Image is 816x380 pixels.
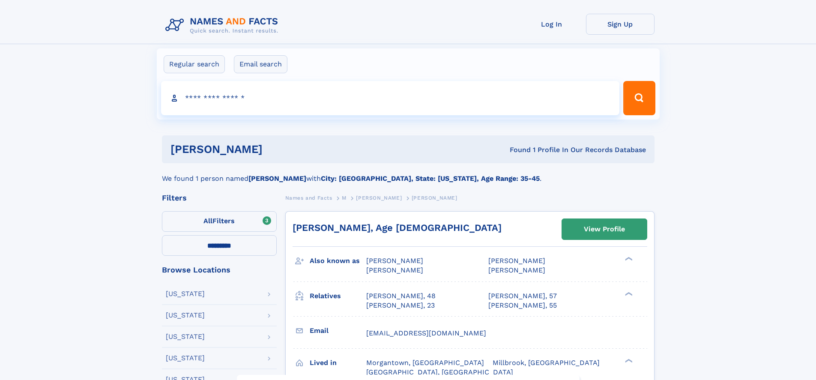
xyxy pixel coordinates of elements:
[248,174,306,183] b: [PERSON_NAME]
[623,256,633,262] div: ❯
[488,257,545,265] span: [PERSON_NAME]
[412,195,457,201] span: [PERSON_NAME]
[366,329,486,337] span: [EMAIL_ADDRESS][DOMAIN_NAME]
[366,266,423,274] span: [PERSON_NAME]
[166,333,205,340] div: [US_STATE]
[562,219,647,239] a: View Profile
[386,145,646,155] div: Found 1 Profile In Our Records Database
[166,290,205,297] div: [US_STATE]
[623,291,633,296] div: ❯
[310,356,366,370] h3: Lived in
[234,55,287,73] label: Email search
[166,355,205,362] div: [US_STATE]
[356,192,402,203] a: [PERSON_NAME]
[162,163,655,184] div: We found 1 person named with .
[342,195,347,201] span: M
[366,301,435,310] a: [PERSON_NAME], 23
[203,217,212,225] span: All
[166,312,205,319] div: [US_STATE]
[162,14,285,37] img: Logo Names and Facts
[366,291,436,301] a: [PERSON_NAME], 48
[310,323,366,338] h3: Email
[366,359,484,367] span: Morgantown, [GEOGRAPHIC_DATA]
[162,211,277,232] label: Filters
[356,195,402,201] span: [PERSON_NAME]
[623,358,633,363] div: ❯
[162,194,277,202] div: Filters
[623,81,655,115] button: Search Button
[366,257,423,265] span: [PERSON_NAME]
[285,192,332,203] a: Names and Facts
[164,55,225,73] label: Regular search
[293,222,502,233] a: [PERSON_NAME], Age [DEMOGRAPHIC_DATA]
[161,81,620,115] input: search input
[488,301,557,310] a: [PERSON_NAME], 55
[366,368,513,376] span: [GEOGRAPHIC_DATA], [GEOGRAPHIC_DATA]
[586,14,655,35] a: Sign Up
[488,266,545,274] span: [PERSON_NAME]
[584,219,625,239] div: View Profile
[488,291,557,301] a: [PERSON_NAME], 57
[170,144,386,155] h1: [PERSON_NAME]
[310,254,366,268] h3: Also known as
[342,192,347,203] a: M
[310,289,366,303] h3: Relatives
[493,359,600,367] span: Millbrook, [GEOGRAPHIC_DATA]
[321,174,540,183] b: City: [GEOGRAPHIC_DATA], State: [US_STATE], Age Range: 35-45
[517,14,586,35] a: Log In
[162,266,277,274] div: Browse Locations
